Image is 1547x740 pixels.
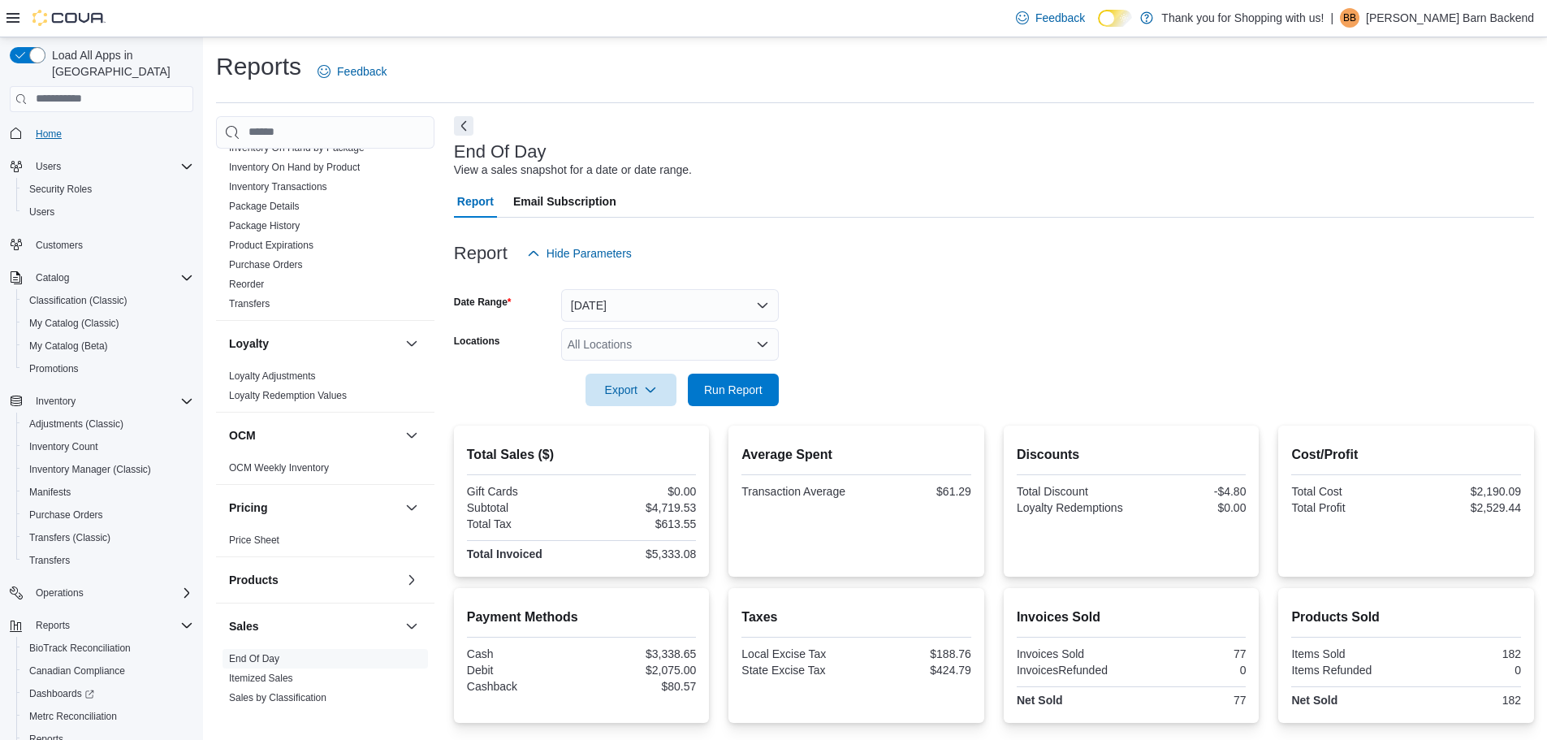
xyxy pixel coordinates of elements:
span: Inventory Count [29,440,98,453]
span: My Catalog (Beta) [29,340,108,353]
div: $61.29 [860,485,971,498]
span: Operations [29,583,193,603]
div: 77 [1134,647,1246,660]
a: Inventory Count [23,437,105,457]
span: Product Expirations [229,239,313,252]
button: BioTrack Reconciliation [16,637,200,660]
div: Cash [467,647,578,660]
span: Purchase Orders [23,505,193,525]
input: Dark Mode [1098,10,1132,27]
h2: Total Sales ($) [467,445,697,465]
span: Users [36,160,61,173]
button: Reports [29,616,76,635]
div: Total Profit [1291,501,1402,514]
span: Customers [36,239,83,252]
h2: Invoices Sold [1017,608,1247,627]
button: Users [3,155,200,178]
span: Inventory Transactions [229,180,327,193]
button: Purchase Orders [16,504,200,526]
a: Purchase Orders [229,259,303,270]
button: Adjustments (Classic) [16,413,200,435]
button: Transfers (Classic) [16,526,200,549]
h3: End Of Day [454,142,547,162]
a: Transfers (Classic) [23,528,117,547]
button: Operations [3,582,200,604]
a: Inventory Manager (Classic) [23,460,158,479]
h2: Payment Methods [467,608,697,627]
button: Inventory Count [16,435,200,458]
strong: Net Sold [1291,694,1337,707]
div: $5,333.08 [585,547,696,560]
div: Items Sold [1291,647,1402,660]
a: Dashboards [16,682,200,705]
span: Transfers [29,554,70,567]
span: Feedback [337,63,387,80]
span: Transfers (Classic) [29,531,110,544]
a: Package Details [229,201,300,212]
a: Itemized Sales [229,673,293,684]
a: OCM Weekly Inventory [229,462,329,474]
h1: Reports [216,50,301,83]
h2: Taxes [741,608,971,627]
button: Promotions [16,357,200,380]
span: Email Subscription [513,185,616,218]
div: State Excise Tax [741,664,853,677]
button: Metrc Reconciliation [16,705,200,728]
span: BioTrack Reconciliation [29,642,131,655]
div: $4,719.53 [585,501,696,514]
div: Inventory [216,80,434,320]
a: Product Expirations [229,240,313,251]
div: OCM [216,458,434,484]
span: Purchase Orders [229,258,303,271]
h3: Pricing [229,500,267,516]
span: Reports [36,619,70,632]
span: Security Roles [29,183,92,196]
span: Package History [229,219,300,232]
span: Inventory Manager (Classic) [29,463,151,476]
div: 77 [1134,694,1246,707]
button: Classification (Classic) [16,289,200,312]
span: Loyalty Adjustments [229,370,316,383]
button: Hide Parameters [521,237,638,270]
button: OCM [229,427,399,444]
span: Dashboards [23,684,193,703]
span: Inventory Count [23,437,193,457]
span: Inventory [36,395,76,408]
span: Manifests [23,483,193,502]
span: Inventory Manager (Classic) [23,460,193,479]
span: BB [1343,8,1356,28]
a: Manifests [23,483,77,502]
h3: Report [454,244,508,263]
a: Loyalty Adjustments [229,370,316,382]
p: Thank you for Shopping with us! [1161,8,1324,28]
span: Load All Apps in [GEOGRAPHIC_DATA] [45,47,193,80]
span: Promotions [29,362,79,375]
button: My Catalog (Beta) [16,335,200,357]
div: $0.00 [1134,501,1246,514]
span: OCM Weekly Inventory [229,461,329,474]
span: Metrc Reconciliation [29,710,117,723]
a: Package History [229,220,300,232]
span: Home [36,128,62,141]
span: My Catalog (Classic) [23,314,193,333]
a: Reorder [229,279,264,290]
h3: Products [229,572,279,588]
span: Sales by Classification [229,691,326,704]
button: Security Roles [16,178,200,201]
button: Catalog [3,266,200,289]
div: Loyalty Redemptions [1017,501,1128,514]
span: Classification (Classic) [29,294,127,307]
div: Total Cost [1291,485,1402,498]
div: Total Tax [467,517,578,530]
span: Transfers [23,551,193,570]
button: Sales [402,617,421,636]
h2: Average Spent [741,445,971,465]
div: 182 [1410,694,1521,707]
a: Canadian Compliance [23,661,132,681]
span: Reports [29,616,193,635]
p: [PERSON_NAME] Barn Backend [1366,8,1534,28]
span: Users [23,202,193,222]
span: Promotions [23,359,193,379]
a: End Of Day [229,653,279,664]
span: End Of Day [229,652,279,665]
